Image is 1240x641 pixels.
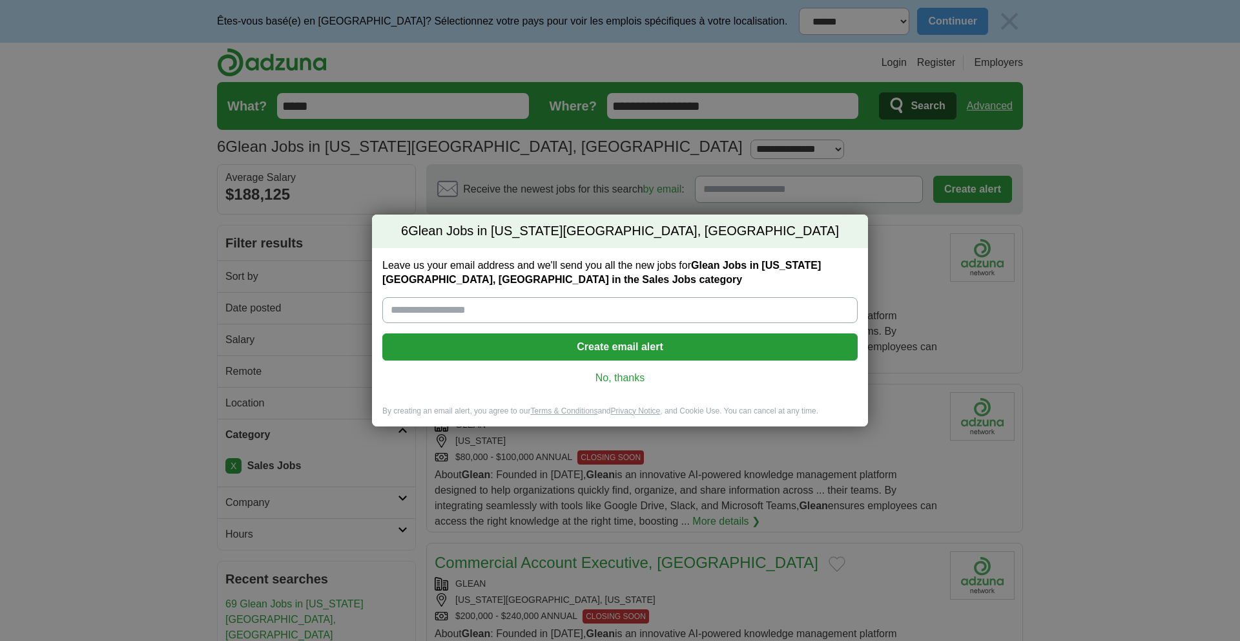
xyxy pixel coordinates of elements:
[372,215,868,248] h2: Glean Jobs in [US_STATE][GEOGRAPHIC_DATA], [GEOGRAPHIC_DATA]
[382,333,858,361] button: Create email alert
[401,222,408,240] span: 6
[382,258,858,287] label: Leave us your email address and we'll send you all the new jobs for
[530,406,597,415] a: Terms & Conditions
[611,406,661,415] a: Privacy Notice
[393,371,847,385] a: No, thanks
[372,406,868,427] div: By creating an email alert, you agree to our and , and Cookie Use. You can cancel at any time.
[382,260,821,285] strong: Glean Jobs in [US_STATE][GEOGRAPHIC_DATA], [GEOGRAPHIC_DATA] in the Sales Jobs category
